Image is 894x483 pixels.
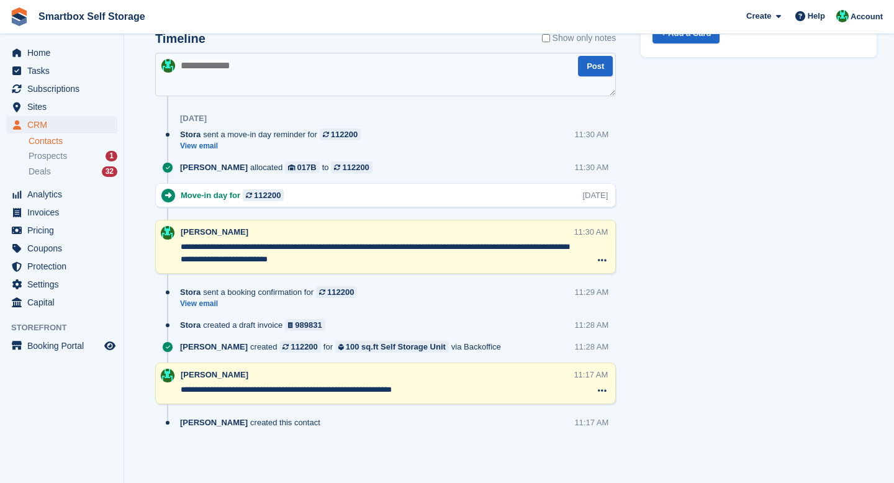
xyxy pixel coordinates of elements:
button: Post [578,56,613,76]
a: View email [180,299,363,309]
a: menu [6,80,117,97]
h2: Timeline [155,32,205,46]
div: 112200 [291,341,317,353]
a: 112200 [316,286,357,298]
span: Capital [27,294,102,311]
img: Elinor Shepherd [161,226,174,240]
a: 112200 [331,161,372,173]
img: stora-icon-8386f47178a22dfd0bd8f6a31ec36ba5ce8667c1dd55bd0f319d3a0aa187defe.svg [10,7,29,26]
a: menu [6,204,117,221]
div: created a draft invoice [180,319,332,331]
img: Elinor Shepherd [161,369,174,382]
a: Smartbox Self Storage [34,6,150,27]
div: [DATE] [582,189,608,201]
span: [PERSON_NAME] [181,227,248,237]
a: menu [6,294,117,311]
a: menu [6,258,117,275]
a: Deals 32 [29,165,117,178]
a: Contacts [29,135,117,147]
span: Sites [27,98,102,115]
a: menu [6,44,117,61]
div: sent a move-in day reminder for [180,129,367,140]
div: 100 sq.ft Self Storage Unit [346,341,446,353]
div: 11:17 AM [574,369,608,381]
a: 112200 [243,189,284,201]
input: Show only notes [542,32,550,45]
div: Move-in day for [181,189,290,201]
div: 112200 [254,189,281,201]
span: Subscriptions [27,80,102,97]
a: View email [180,141,367,151]
span: Stora [180,319,201,331]
div: sent a booking confirmation for [180,286,363,298]
div: 11:28 AM [574,341,608,353]
a: 112200 [320,129,361,140]
span: [PERSON_NAME] [180,341,248,353]
span: Help [808,10,825,22]
a: menu [6,98,117,115]
span: Home [27,44,102,61]
span: Settings [27,276,102,293]
div: 989831 [295,319,322,331]
a: Preview store [102,338,117,353]
div: 112200 [342,161,369,173]
a: Prospects 1 [29,150,117,163]
img: Elinor Shepherd [836,10,849,22]
div: allocated to [180,161,379,173]
a: menu [6,337,117,354]
a: menu [6,222,117,239]
div: 11:17 AM [574,417,608,428]
span: [PERSON_NAME] [181,370,248,379]
span: Account [851,11,883,23]
span: Invoices [27,204,102,221]
span: Deals [29,166,51,178]
label: Show only notes [542,32,616,45]
div: 112200 [331,129,358,140]
span: CRM [27,116,102,133]
a: menu [6,116,117,133]
div: 11:29 AM [574,286,608,298]
div: [DATE] [180,114,207,124]
div: 11:30 AM [574,161,608,173]
a: 989831 [285,319,325,331]
div: 112200 [327,286,354,298]
div: created this contact [180,417,327,428]
a: menu [6,276,117,293]
div: 11:30 AM [574,226,608,238]
div: 11:28 AM [574,319,608,331]
span: Storefront [11,322,124,334]
span: Create [746,10,771,22]
div: created for via Backoffice [180,341,507,353]
span: Pricing [27,222,102,239]
a: menu [6,186,117,203]
a: menu [6,62,117,79]
div: 32 [102,166,117,177]
span: Booking Portal [27,337,102,354]
span: [PERSON_NAME] [180,417,248,428]
span: Coupons [27,240,102,257]
span: Stora [180,286,201,298]
div: 1 [106,151,117,161]
span: Protection [27,258,102,275]
div: 017B [297,161,317,173]
span: Stora [180,129,201,140]
img: Elinor Shepherd [161,59,175,73]
a: menu [6,240,117,257]
a: 017B [285,161,320,173]
a: 100 sq.ft Self Storage Unit [335,341,449,353]
span: Tasks [27,62,102,79]
span: [PERSON_NAME] [180,161,248,173]
div: 11:30 AM [574,129,608,140]
span: Prospects [29,150,67,162]
a: 112200 [279,341,320,353]
span: Analytics [27,186,102,203]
